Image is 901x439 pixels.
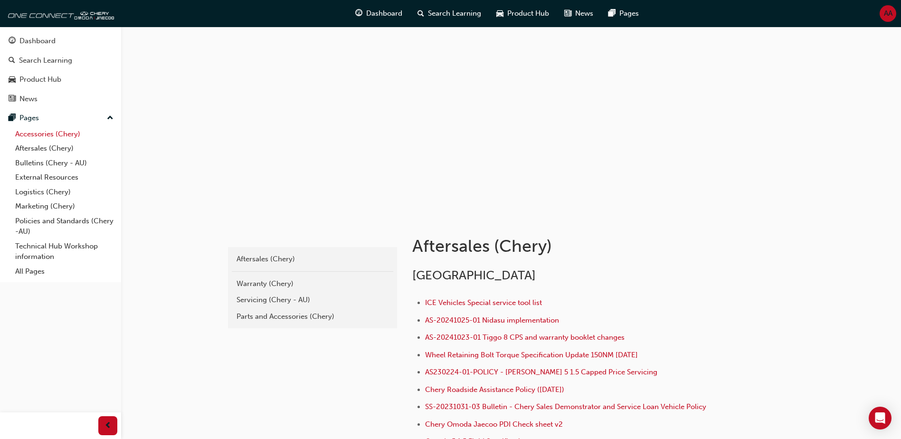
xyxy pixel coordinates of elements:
a: Chery Roadside Assistance Policy ([DATE]) [425,385,564,394]
a: Accessories (Chery) [11,127,117,142]
a: Marketing (Chery) [11,199,117,214]
span: Dashboard [366,8,402,19]
span: Pages [619,8,639,19]
span: news-icon [9,95,16,104]
img: oneconnect [5,4,114,23]
a: AS230224-01-POLICY - [PERSON_NAME] 5 1.5 Capped Price Servicing [425,368,657,376]
span: Search Learning [428,8,481,19]
a: Aftersales (Chery) [232,251,393,267]
a: Parts and Accessories (Chery) [232,308,393,325]
a: guage-iconDashboard [348,4,410,23]
span: search-icon [9,57,15,65]
span: AA [884,8,892,19]
span: up-icon [107,112,114,124]
span: car-icon [496,8,503,19]
div: News [19,94,38,105]
a: External Resources [11,170,117,185]
div: Warranty (Chery) [237,278,389,289]
span: [GEOGRAPHIC_DATA] [412,268,536,283]
a: Bulletins (Chery - AU) [11,156,117,171]
a: Warranty (Chery) [232,276,393,292]
div: Dashboard [19,36,56,47]
span: Product Hub [507,8,549,19]
span: News [575,8,593,19]
a: news-iconNews [557,4,601,23]
a: All Pages [11,264,117,279]
button: AA [880,5,896,22]
span: guage-icon [9,37,16,46]
div: Search Learning [19,55,72,66]
a: Search Learning [4,52,117,69]
a: Product Hub [4,71,117,88]
a: Servicing (Chery - AU) [232,292,393,308]
span: news-icon [564,8,571,19]
a: Dashboard [4,32,117,50]
span: pages-icon [608,8,616,19]
div: Pages [19,113,39,124]
span: search-icon [417,8,424,19]
button: Pages [4,109,117,127]
a: AS-20241025-01 Nidasu implementation [425,316,559,324]
span: guage-icon [355,8,362,19]
button: DashboardSearch LearningProduct HubNews [4,30,117,109]
a: Wheel Retaining Bolt Torque Specification Update 150NM [DATE] [425,351,638,359]
a: Aftersales (Chery) [11,141,117,156]
span: prev-icon [104,420,112,432]
span: pages-icon [9,114,16,123]
a: SS-20231031-03 Bulletin - Chery Sales Demonstrator and Service Loan Vehicle Policy [425,402,706,411]
div: Product Hub [19,74,61,85]
a: car-iconProduct Hub [489,4,557,23]
h1: Aftersales (Chery) [412,236,724,257]
div: Servicing (Chery - AU) [237,295,389,305]
span: car-icon [9,76,16,84]
div: Open Intercom Messenger [869,407,892,429]
a: Chery Omoda Jaecoo PDI Check sheet v2 [425,420,563,429]
a: pages-iconPages [601,4,646,23]
a: AS-20241023-01 Tiggo 8 CPS and warranty booklet changes [425,333,625,342]
a: Technical Hub Workshop information [11,239,117,264]
div: Aftersales (Chery) [237,254,389,265]
div: Parts and Accessories (Chery) [237,311,389,322]
a: Policies and Standards (Chery -AU) [11,214,117,239]
a: News [4,90,117,108]
a: ICE Vehicles Special service tool list [425,298,542,307]
a: search-iconSearch Learning [410,4,489,23]
a: Logistics (Chery) [11,185,117,200]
